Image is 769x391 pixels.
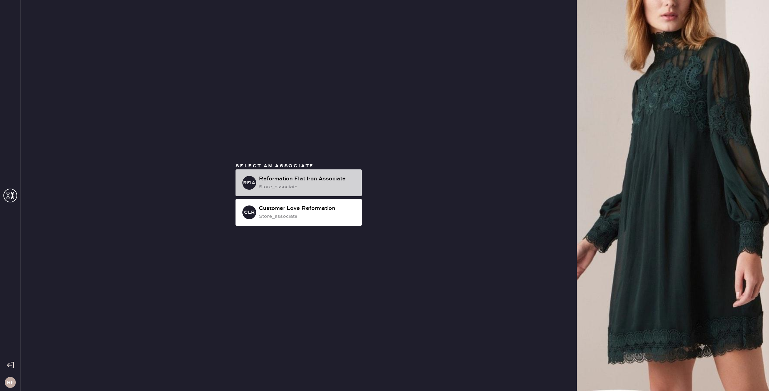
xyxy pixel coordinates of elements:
div: Reformation Flat Iron Associate [259,175,356,183]
div: store_associate [259,213,356,220]
h3: RF [7,380,14,385]
span: Select an associate [236,163,314,169]
h3: RFIA [243,180,255,185]
div: Customer Love Reformation [259,204,356,213]
iframe: Front Chat [736,360,766,390]
h3: CLR [244,210,255,215]
div: store_associate [259,183,356,191]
